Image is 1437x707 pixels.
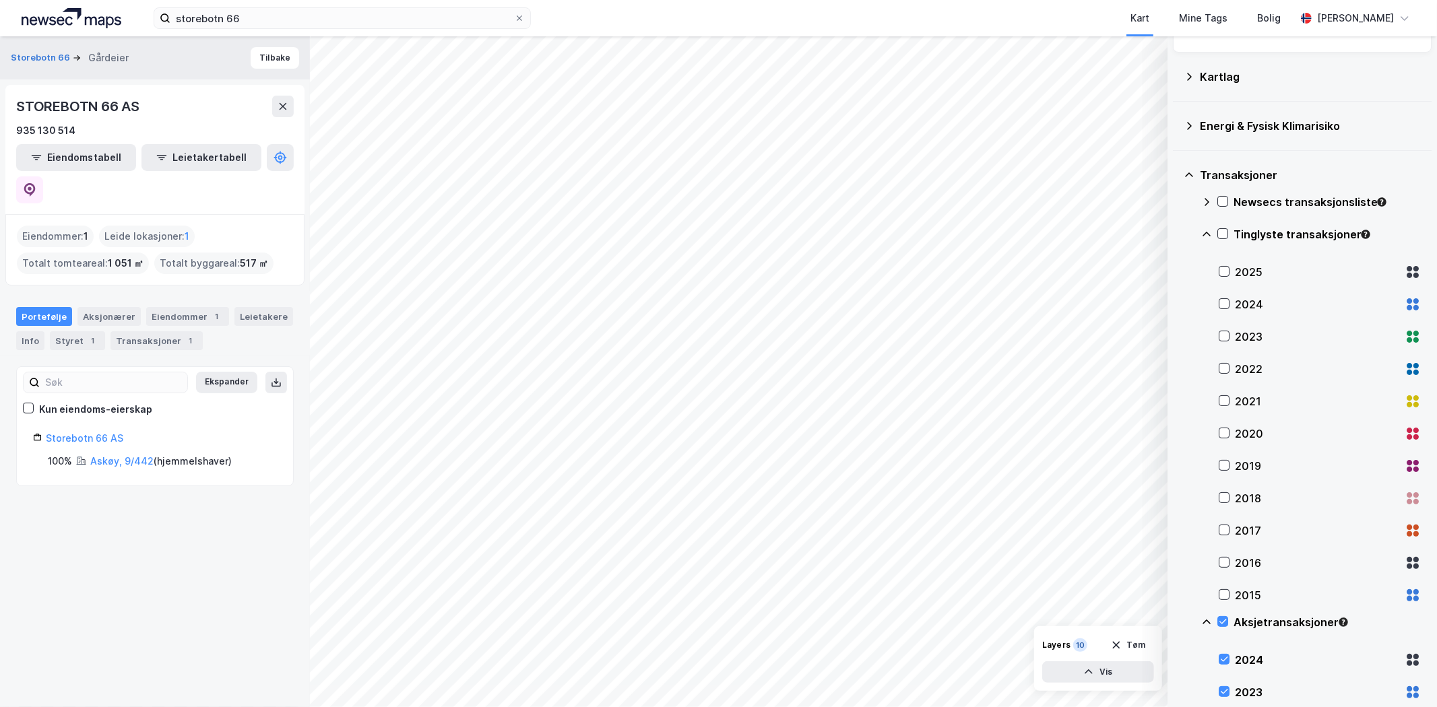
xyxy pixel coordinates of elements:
div: Info [16,331,44,350]
div: 2019 [1235,458,1399,474]
div: Eiendommer [146,307,229,326]
div: Tooltip anchor [1337,616,1349,628]
div: Portefølje [16,307,72,326]
div: 2020 [1235,426,1399,442]
div: Aksjetransaksjoner [1234,614,1421,630]
div: Kartlag [1200,69,1421,85]
div: ( hjemmelshaver ) [90,453,232,469]
a: Askøy, 9/442 [90,455,154,467]
div: Layers [1042,640,1071,650]
div: Styret [50,331,105,350]
div: 2023 [1235,329,1399,345]
button: Leietakertabell [141,144,261,171]
div: [PERSON_NAME] [1317,10,1394,26]
div: 2025 [1235,264,1399,280]
div: Eiendommer : [17,226,94,247]
span: 1 [185,228,189,244]
div: 2023 [1235,684,1399,700]
div: 2022 [1235,361,1399,377]
div: 2024 [1235,652,1399,668]
div: 2017 [1235,523,1399,539]
div: Kart [1130,10,1149,26]
span: 1 051 ㎡ [108,255,143,271]
div: Totalt tomteareal : [17,252,149,274]
div: Totalt byggareal : [154,252,274,274]
button: Storebotn 66 [11,51,73,65]
iframe: Chat Widget [1370,642,1437,707]
span: 1 [84,228,88,244]
div: 1 [210,310,224,323]
div: Gårdeier [88,50,129,66]
button: Vis [1042,661,1154,683]
a: Storebotn 66 AS [46,432,123,444]
button: Eiendomstabell [16,144,136,171]
div: 2016 [1235,555,1399,571]
div: Aksjonærer [77,307,141,326]
div: Tinglyste transaksjoner [1234,226,1421,242]
div: Kun eiendoms-eierskap [39,401,152,417]
input: Søk [40,372,187,393]
div: 935 130 514 [16,123,75,139]
div: Kontrollprogram for chat [1370,642,1437,707]
div: 10 [1073,638,1087,652]
div: Leietakere [234,307,293,326]
div: Transaksjoner [110,331,203,350]
div: Energi & Fysisk Klimarisiko [1200,118,1421,134]
div: Mine Tags [1179,10,1227,26]
input: Søk på adresse, matrikkel, gårdeiere, leietakere eller personer [170,8,514,28]
div: 100% [48,453,72,469]
div: Bolig [1257,10,1281,26]
button: Tøm [1102,634,1154,656]
button: Ekspander [196,372,257,393]
button: Tilbake [251,47,299,69]
div: Tooltip anchor [1360,228,1372,240]
div: 2021 [1235,393,1399,409]
div: Transaksjoner [1200,167,1421,183]
div: STOREBOTN 66 AS [16,96,142,117]
div: 1 [86,334,100,347]
div: 2018 [1235,490,1399,506]
div: Leide lokasjoner : [99,226,195,247]
img: logo.a4113a55bc3d86da70a041830d287a7e.svg [22,8,121,28]
div: Newsecs transaksjonsliste [1234,194,1421,210]
div: 2015 [1235,587,1399,603]
div: 2024 [1235,296,1399,312]
span: 517 ㎡ [240,255,268,271]
div: 1 [184,334,197,347]
div: Tooltip anchor [1376,196,1388,208]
